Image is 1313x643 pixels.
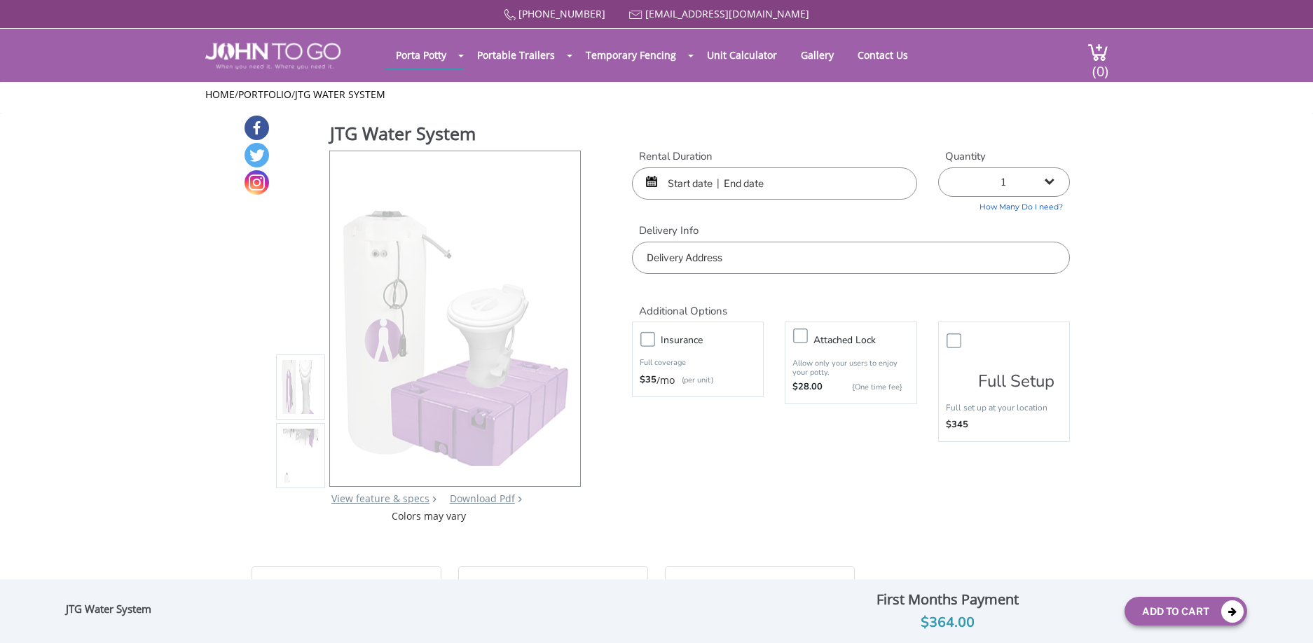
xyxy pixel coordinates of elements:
div: JTG Water System [66,602,158,621]
a: Unit Calculator [696,41,788,69]
label: Quantity [938,149,1070,164]
strong: $35 [640,373,656,387]
p: Full coverage [640,356,756,370]
h1: JTG Water System [330,121,582,149]
a: Portfolio [238,88,291,101]
img: JOHN to go [205,43,341,69]
img: right arrow icon [432,496,436,502]
div: $364.00 [781,611,1114,634]
a: Portable Trailers [467,41,565,69]
label: Rental Duration [632,149,917,164]
h3: Attached lock [813,331,923,349]
a: Download Pdf [450,492,515,505]
button: Live Chat [1257,587,1313,643]
div: Colors may vary [276,509,582,523]
h2: Additional Options [632,288,1070,318]
a: [EMAIL_ADDRESS][DOMAIN_NAME] [645,7,809,20]
p: Allow only your users to enjoy your potty. [792,359,909,377]
h3: Full Setup [978,347,1054,390]
input: Delivery Address [632,242,1070,274]
a: Instagram [245,170,269,195]
img: cart a [1087,43,1108,62]
img: chevron.png [518,496,522,502]
img: Mail [629,11,642,20]
strong: $28.00 [792,380,823,394]
img: Product [340,172,571,502]
a: How Many Do I need? [938,197,1070,213]
a: Contact Us [847,41,919,69]
div: /mo [640,373,756,387]
p: {One time fee} [830,380,902,394]
ul: / / [205,88,1108,102]
a: Gallery [790,41,844,69]
img: Call [504,9,516,21]
div: First Months Payment [781,588,1114,611]
button: Add To Cart [1125,597,1247,625]
p: (per unit) [675,373,713,387]
span: (0) [1092,50,1108,81]
strong: $345 [946,418,968,431]
h3: Insurance [661,331,770,349]
a: JTG Water System [295,88,385,101]
input: Start date | End date [632,167,917,200]
label: Delivery Info [632,223,1070,238]
img: Product [282,291,319,621]
a: [PHONE_NUMBER] [518,7,605,20]
p: Full set up at your location [946,401,1062,415]
a: Home [205,88,235,101]
a: View feature & specs [331,492,429,505]
a: Porta Potty [385,41,457,69]
a: Temporary Fencing [575,41,687,69]
a: Twitter [245,143,269,167]
img: Product [282,222,319,552]
a: Facebook [245,116,269,140]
